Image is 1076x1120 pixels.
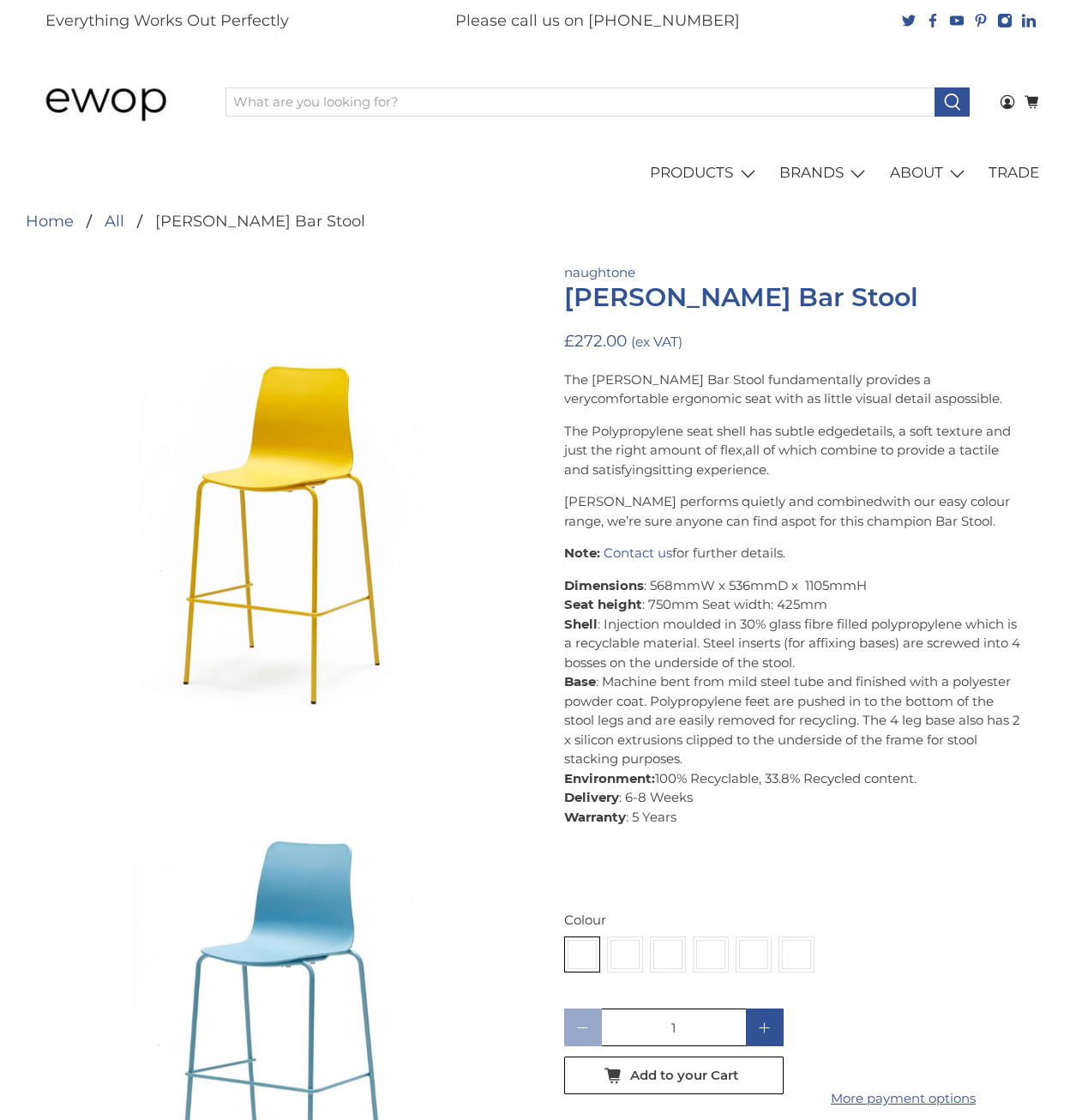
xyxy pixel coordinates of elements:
p: : 568mmW x 536mmD x 1105mmH : 750mm Seat width: 425mm : Injection moulded in 30% glass fibre fill... [564,576,1024,828]
div: Colour [564,911,1024,930]
li: [PERSON_NAME] Bar Stool [124,214,365,229]
strong: Dimensions [564,577,644,593]
a: TRADE [979,149,1049,197]
span: spot for this champion Bar Stool. [789,513,995,529]
small: (ex VAT) [631,334,682,350]
span: The Polypropylene seat shell has subtle edge [564,423,851,439]
strong: Seat height [564,596,642,612]
a: All [105,214,124,229]
a: Contact us [604,545,672,561]
a: More payment options [794,1089,1013,1109]
span: for further details. [564,545,785,561]
button: Add to your Cart [564,1057,784,1094]
span: with our easy colour range, we’re sure anyone can find a [564,493,1010,529]
strong: Environment: [564,770,655,786]
span: : 5 Years [626,809,676,825]
a: Home [26,214,74,229]
input: What are you looking for? [225,87,936,117]
strong: Note: [564,545,600,561]
h1: [PERSON_NAME] Bar Stool [564,283,1024,312]
img: Polly Bar Stool [52,263,512,723]
nav: breadcrumbs [26,214,365,229]
nav: main navigation [27,149,1049,197]
span: sitting experience. [652,461,769,478]
span: all of which combine to provide a tactile and satisfying [564,442,999,478]
a: naughtone [564,264,635,280]
a: ABOUT [880,149,979,197]
span: £272.00 [564,331,627,351]
strong: Delivery [564,789,619,805]
span: [PERSON_NAME] performs quietly and combined [564,493,882,509]
a: PRODUCTS [640,149,770,197]
span: The [PERSON_NAME] Bar Stool fundamentally provides a very [564,371,931,407]
span: Add to your Cart [630,1068,738,1083]
strong: Shell [564,616,598,632]
span: comfortable ergonomic seat with as little visual detail as [591,390,948,406]
strong: Warranty [564,809,626,825]
p: Please call us on [PHONE_NUMBER] [455,9,740,33]
span: possible. [948,390,1002,406]
strong: Base [564,673,596,689]
a: BRANDS [770,149,881,197]
p: Everything Works Out Perfectly [45,9,289,33]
